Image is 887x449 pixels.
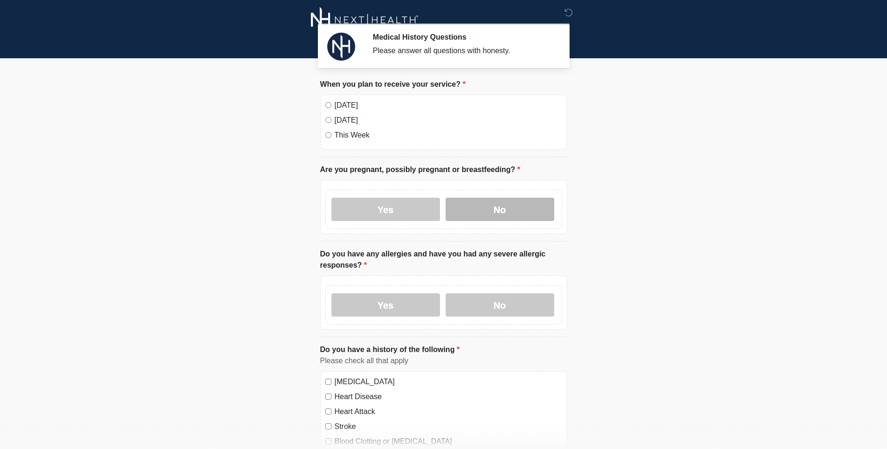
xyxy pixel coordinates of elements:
[325,438,331,444] input: Blood Clotting or [MEDICAL_DATA]
[335,436,562,447] label: Blood Clotting or [MEDICAL_DATA]
[320,355,567,366] div: Please check all that apply
[325,102,331,108] input: [DATE]
[335,406,562,417] label: Heart Attack
[335,421,562,432] label: Stroke
[320,79,466,90] label: When you plan to receive your service?
[320,344,460,355] label: Do you have a history of the following
[325,423,331,429] input: Stroke
[446,198,554,221] label: No
[335,376,562,387] label: [MEDICAL_DATA]
[335,391,562,402] label: Heart Disease
[325,408,331,414] input: Heart Attack
[325,394,331,400] input: Heart Disease
[320,164,520,175] label: Are you pregnant, possibly pregnant or breastfeeding?
[311,7,419,33] img: Next-Health Logo
[335,115,562,126] label: [DATE]
[335,100,562,111] label: [DATE]
[446,293,554,317] label: No
[331,198,440,221] label: Yes
[325,132,331,138] input: This Week
[320,249,567,271] label: Do you have any allergies and have you had any severe allergic responses?
[327,33,355,61] img: Agent Avatar
[335,130,562,141] label: This Week
[331,293,440,317] label: Yes
[325,379,331,385] input: [MEDICAL_DATA]
[373,45,553,56] div: Please answer all questions with honesty.
[325,117,331,123] input: [DATE]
